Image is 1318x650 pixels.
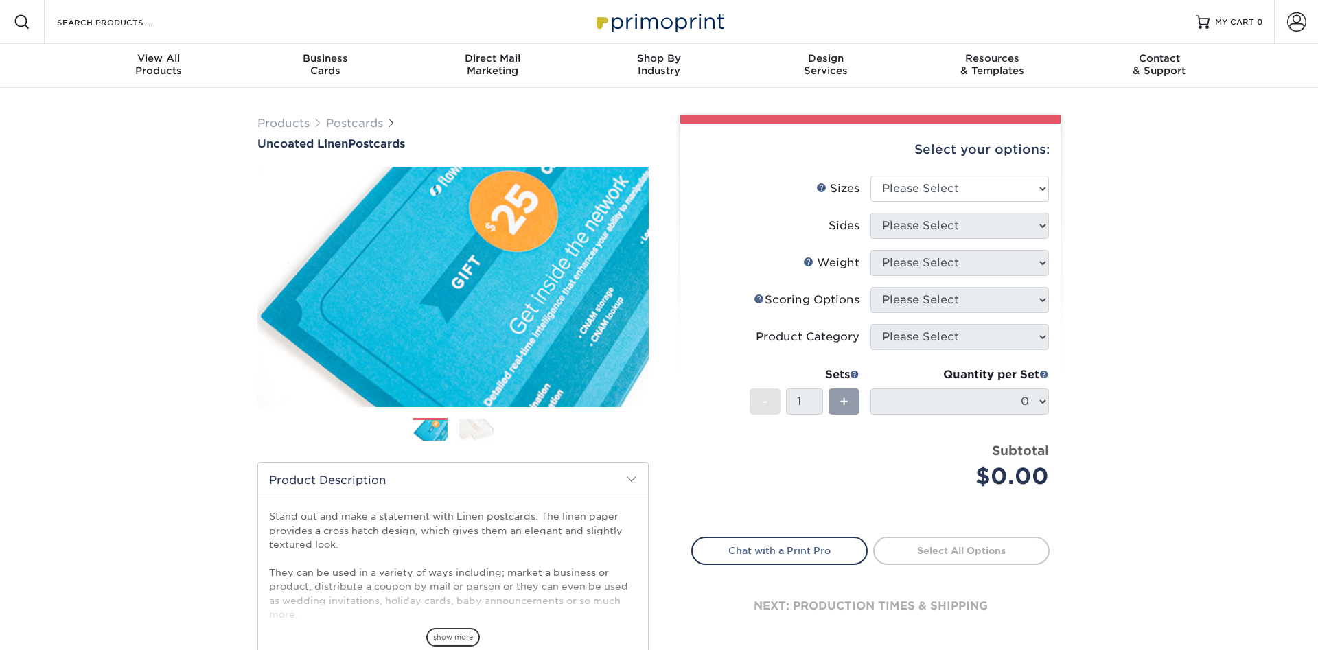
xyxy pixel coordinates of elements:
img: Postcards 02 [459,419,494,440]
span: MY CART [1215,16,1254,28]
span: - [762,391,768,412]
a: BusinessCards [242,44,409,88]
div: Scoring Options [754,292,859,308]
div: Weight [803,255,859,271]
strong: Subtotal [992,443,1049,458]
input: SEARCH PRODUCTS..... [56,14,189,30]
div: & Support [1076,52,1242,77]
span: show more [426,628,480,647]
span: Uncoated Linen [257,137,348,150]
a: Uncoated LinenPostcards [257,137,649,150]
span: View All [76,52,242,65]
a: Postcards [326,117,383,130]
span: Design [742,52,909,65]
div: Quantity per Set [870,367,1049,383]
a: Contact& Support [1076,44,1242,88]
a: Products [257,117,310,130]
a: DesignServices [742,44,909,88]
div: Sets [750,367,859,383]
span: Shop By [576,52,743,65]
h1: Postcards [257,137,649,150]
span: Direct Mail [409,52,576,65]
a: Chat with a Print Pro [691,537,868,564]
div: Products [76,52,242,77]
div: $0.00 [881,460,1049,493]
div: next: production times & shipping [691,565,1050,647]
a: View AllProducts [76,44,242,88]
h2: Product Description [258,463,648,498]
span: Business [242,52,409,65]
span: Contact [1076,52,1242,65]
a: Resources& Templates [909,44,1076,88]
div: Services [742,52,909,77]
span: 0 [1257,17,1263,27]
div: Marketing [409,52,576,77]
img: Uncoated Linen 01 [257,152,649,422]
img: Postcards 01 [413,419,448,443]
img: Primoprint [590,7,728,36]
div: Sides [829,218,859,234]
a: Direct MailMarketing [409,44,576,88]
div: & Templates [909,52,1076,77]
span: + [840,391,848,412]
div: Select your options: [691,124,1050,176]
div: Sizes [816,181,859,197]
div: Product Category [756,329,859,345]
span: Resources [909,52,1076,65]
a: Shop ByIndustry [576,44,743,88]
div: Cards [242,52,409,77]
div: Industry [576,52,743,77]
a: Select All Options [873,537,1050,564]
iframe: Google Customer Reviews [3,608,117,645]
